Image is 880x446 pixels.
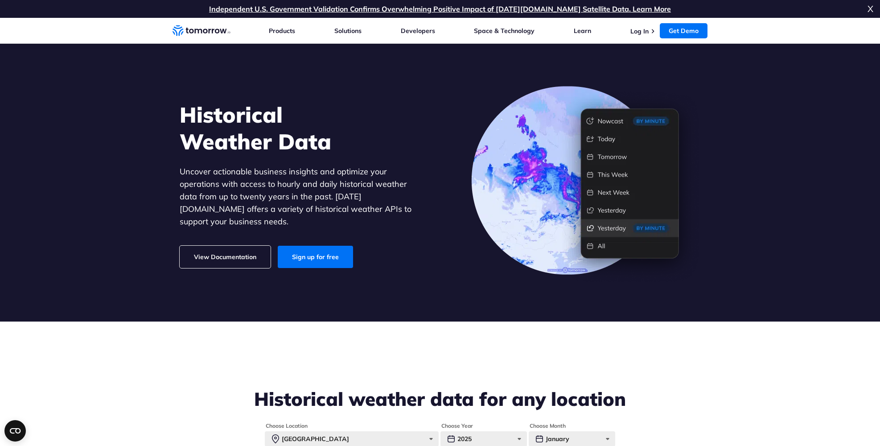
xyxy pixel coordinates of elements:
[440,422,474,429] legend: Choose Year
[4,420,26,442] button: Open CMP widget
[269,27,295,35] a: Products
[334,27,362,35] a: Solutions
[474,27,535,35] a: Space & Technology
[173,388,707,410] h2: Historical weather data for any location
[180,101,425,155] h1: Historical Weather Data
[401,27,435,35] a: Developers
[265,422,308,429] legend: Choose Location
[180,165,425,228] p: Uncover actionable business insights and optimize your operations with access to hourly and daily...
[529,422,567,429] legend: Choose Month
[630,27,649,35] a: Log In
[574,27,591,35] a: Learn
[209,4,671,13] a: Independent U.S. Government Validation Confirms Overwhelming Positive Impact of [DATE][DOMAIN_NAM...
[173,24,230,37] a: Home link
[180,246,271,268] a: View Documentation
[660,23,707,38] a: Get Demo
[278,246,353,268] a: Sign up for free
